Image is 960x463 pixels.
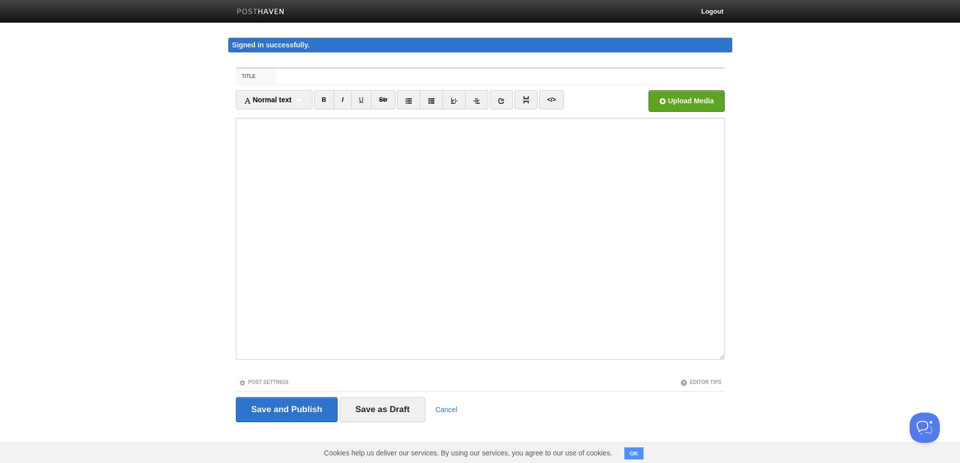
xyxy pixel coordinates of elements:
img: Posthaven-bar [237,9,285,16]
a: Cancel [435,406,458,414]
input: Save and Publish [236,397,338,422]
a: Edit HTML [539,90,564,109]
a: Post Settings [239,379,289,385]
a: Unordered list [397,90,420,109]
label: Title [236,69,277,85]
img: pagebreak-icon.png [523,96,530,103]
a: Insert Read More [515,90,538,109]
input: Save as Draft [340,397,425,422]
a: Ordered list [420,90,443,109]
del: Str [379,96,388,103]
a: Insert link [490,90,513,109]
a: Indent [465,90,488,109]
a: Editor Tips [680,379,722,385]
span: Normal text [244,96,292,104]
button: OK [624,447,644,459]
iframe: Help Scout Beacon - Open [910,413,940,443]
a: CTRL+I [334,90,351,109]
a: CTRL+B [314,90,335,109]
div: Signed in successfully. [228,38,732,52]
a: CTRL+U [351,90,372,109]
a: Outdent [442,90,466,109]
span: Cookies help us deliver our services. By using our services, you agree to our use of cookies. [314,443,622,463]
